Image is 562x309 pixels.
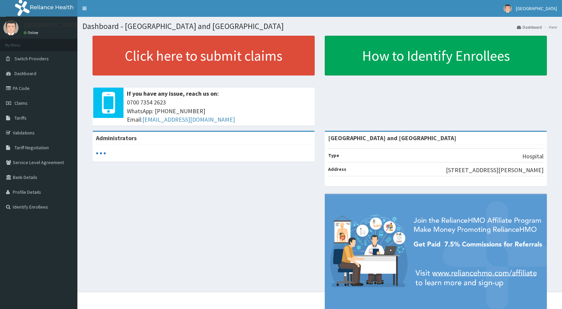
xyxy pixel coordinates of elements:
b: Administrators [96,134,137,142]
img: User Image [503,4,512,13]
a: [EMAIL_ADDRESS][DOMAIN_NAME] [142,116,235,123]
a: Dashboard [517,24,542,30]
svg: audio-loading [96,148,106,158]
b: Type [328,152,339,158]
b: Address [328,166,346,172]
li: Here [542,24,557,30]
span: Switch Providers [14,56,49,62]
img: User Image [3,20,19,35]
a: How to Identify Enrollees [325,36,547,75]
span: [GEOGRAPHIC_DATA] [516,5,557,11]
p: [GEOGRAPHIC_DATA] [24,22,79,28]
span: 0700 7354 2623 WhatsApp: [PHONE_NUMBER] Email: [127,98,311,124]
p: Hospital [522,152,543,161]
p: [STREET_ADDRESS][PERSON_NAME] [446,166,543,175]
a: Click here to submit claims [93,36,315,75]
span: Claims [14,100,28,106]
h1: Dashboard - [GEOGRAPHIC_DATA] and [GEOGRAPHIC_DATA] [82,22,557,31]
span: Tariffs [14,115,27,121]
b: If you have any issue, reach us on: [127,90,219,97]
strong: [GEOGRAPHIC_DATA] and [GEOGRAPHIC_DATA] [328,134,456,142]
span: Dashboard [14,70,36,76]
a: Online [24,30,40,35]
span: Tariff Negotiation [14,145,49,151]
